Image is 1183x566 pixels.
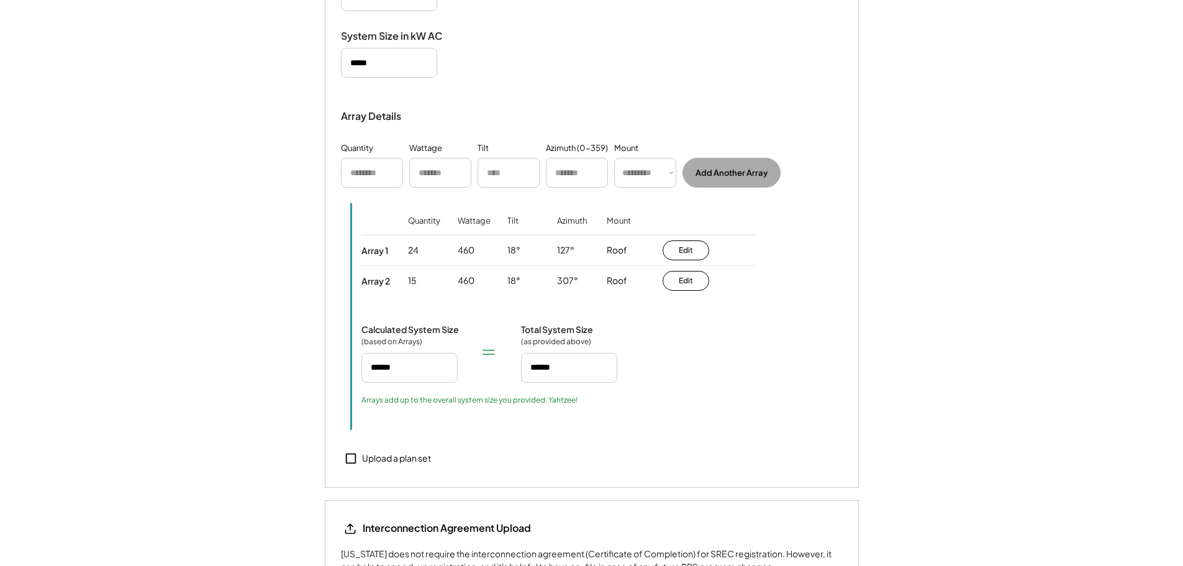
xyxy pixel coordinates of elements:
[521,324,593,335] div: Total System Size
[507,275,520,287] div: 18°
[557,275,578,287] div: 307°
[361,275,390,286] div: Array 2
[361,395,578,405] div: Arrays add up to the overall system size you provided. Yahtzee!
[607,244,627,257] div: Roof
[557,244,574,257] div: 127°
[507,244,520,257] div: 18°
[507,216,519,244] div: Tilt
[363,521,531,535] div: Interconnection Agreement Upload
[546,142,608,155] div: Azimuth (0-359)
[408,244,419,257] div: 24
[607,216,631,244] div: Mount
[614,142,638,155] div: Mount
[458,244,474,257] div: 460
[458,216,491,244] div: Wattage
[663,271,709,291] button: Edit
[361,324,459,335] div: Calculated System Size
[341,142,373,155] div: Quantity
[361,245,388,256] div: Array 1
[663,240,709,260] button: Edit
[408,216,440,244] div: Quantity
[682,158,781,188] button: Add Another Array
[478,142,489,155] div: Tilt
[458,275,474,287] div: 460
[361,337,424,347] div: (based on Arrays)
[362,452,431,465] div: Upload a plan set
[607,275,627,287] div: Roof
[557,216,587,244] div: Azimuth
[408,275,417,287] div: 15
[409,142,442,155] div: Wattage
[521,337,591,347] div: (as provided above)
[341,30,465,43] div: System Size in kW AC
[341,109,403,124] div: Array Details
